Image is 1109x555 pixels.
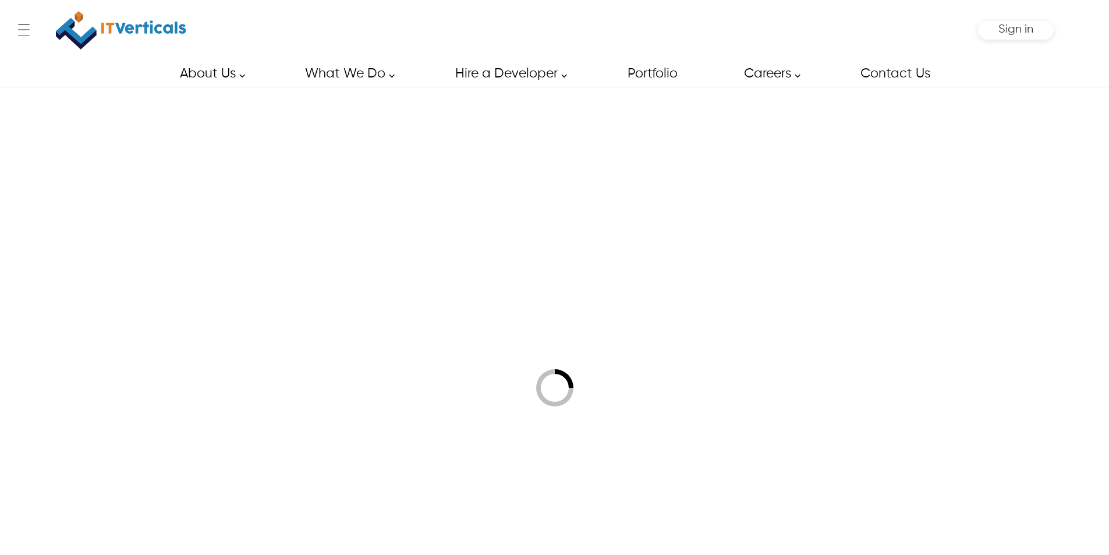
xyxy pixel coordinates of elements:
[56,6,186,55] img: IT Verticals Inc
[998,23,1033,36] span: Sign in
[292,61,401,87] a: What We Do
[614,61,690,87] a: Portfolio
[55,6,187,55] a: IT Verticals Inc
[998,27,1033,34] a: Sign in
[847,61,943,87] a: Contact Us
[166,61,251,87] a: About Us
[731,61,807,87] a: Careers
[442,61,573,87] a: Hire a Developer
